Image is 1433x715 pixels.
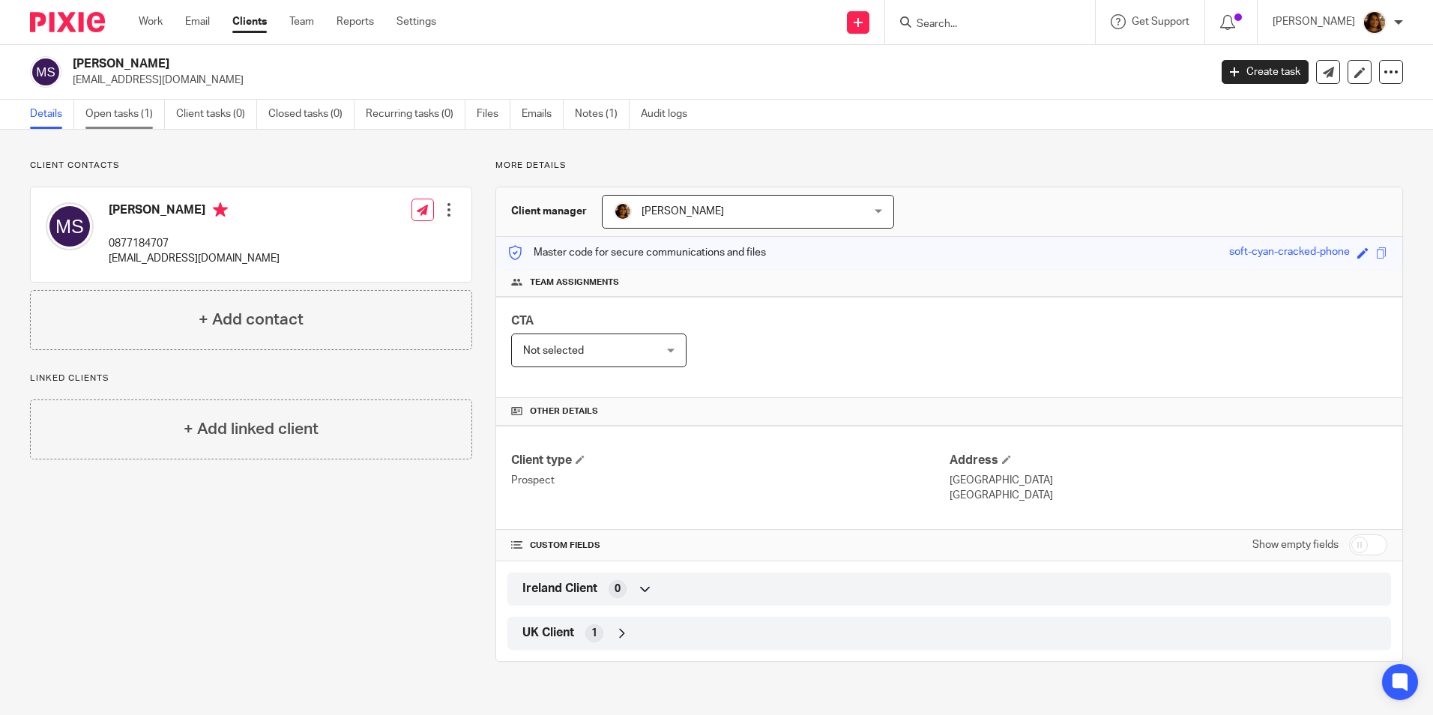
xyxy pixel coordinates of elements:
[511,473,949,488] p: Prospect
[30,56,61,88] img: svg%3E
[185,14,210,29] a: Email
[85,100,165,129] a: Open tasks (1)
[73,56,974,72] h2: [PERSON_NAME]
[1222,60,1309,84] a: Create task
[950,453,1387,468] h4: Address
[1229,244,1350,262] div: soft-cyan-cracked-phone
[591,626,597,641] span: 1
[30,372,472,384] p: Linked clients
[176,100,257,129] a: Client tasks (0)
[915,18,1050,31] input: Search
[511,540,949,552] h4: CUSTOM FIELDS
[1252,537,1339,552] label: Show empty fields
[30,12,105,32] img: Pixie
[511,315,534,327] span: CTA
[511,204,587,219] h3: Client manager
[522,100,564,129] a: Emails
[1363,10,1387,34] img: Arvinder.jpeg
[396,14,436,29] a: Settings
[109,236,280,251] p: 0877184707
[522,581,597,597] span: Ireland Client
[641,100,699,129] a: Audit logs
[950,488,1387,503] p: [GEOGRAPHIC_DATA]
[337,14,374,29] a: Reports
[232,14,267,29] a: Clients
[366,100,465,129] a: Recurring tasks (0)
[139,14,163,29] a: Work
[73,73,1199,88] p: [EMAIL_ADDRESS][DOMAIN_NAME]
[530,405,598,417] span: Other details
[30,160,472,172] p: Client contacts
[495,160,1403,172] p: More details
[213,202,228,217] i: Primary
[30,100,74,129] a: Details
[523,346,584,356] span: Not selected
[950,473,1387,488] p: [GEOGRAPHIC_DATA]
[477,100,510,129] a: Files
[1132,16,1189,27] span: Get Support
[575,100,630,129] a: Notes (1)
[511,453,949,468] h4: Client type
[1273,14,1355,29] p: [PERSON_NAME]
[109,251,280,266] p: [EMAIL_ADDRESS][DOMAIN_NAME]
[184,417,319,441] h4: + Add linked client
[46,202,94,250] img: svg%3E
[642,206,724,217] span: [PERSON_NAME]
[268,100,355,129] a: Closed tasks (0)
[530,277,619,289] span: Team assignments
[522,625,574,641] span: UK Client
[199,308,304,331] h4: + Add contact
[507,245,766,260] p: Master code for secure communications and files
[109,202,280,221] h4: [PERSON_NAME]
[289,14,314,29] a: Team
[615,582,621,597] span: 0
[614,202,632,220] img: Arvinder.jpeg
